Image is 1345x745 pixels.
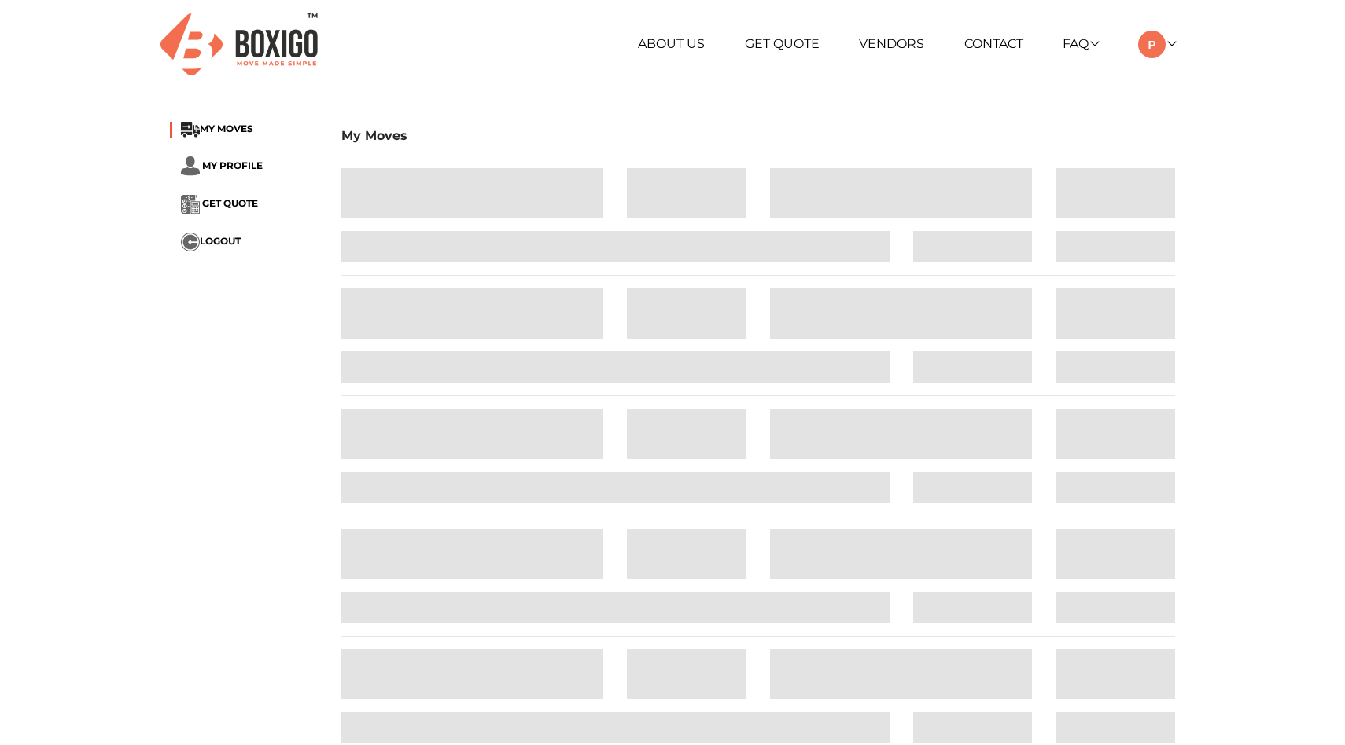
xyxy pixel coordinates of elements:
[181,233,241,251] button: ...LOGOUT
[638,36,705,51] a: About Us
[200,123,253,134] span: MY MOVES
[181,160,263,171] a: ... MY PROFILE
[181,233,200,251] img: ...
[341,128,1175,143] h3: My Moves
[181,197,258,209] a: ... GET QUOTE
[160,13,318,75] img: Boxigo
[181,195,200,214] img: ...
[181,123,253,134] a: ...MY MOVES
[964,36,1023,51] a: Contact
[202,160,263,171] span: MY PROFILE
[181,156,200,176] img: ...
[1063,36,1098,51] a: FAQ
[859,36,924,51] a: Vendors
[181,122,200,138] img: ...
[200,235,241,247] span: LOGOUT
[202,197,258,209] span: GET QUOTE
[745,36,820,51] a: Get Quote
